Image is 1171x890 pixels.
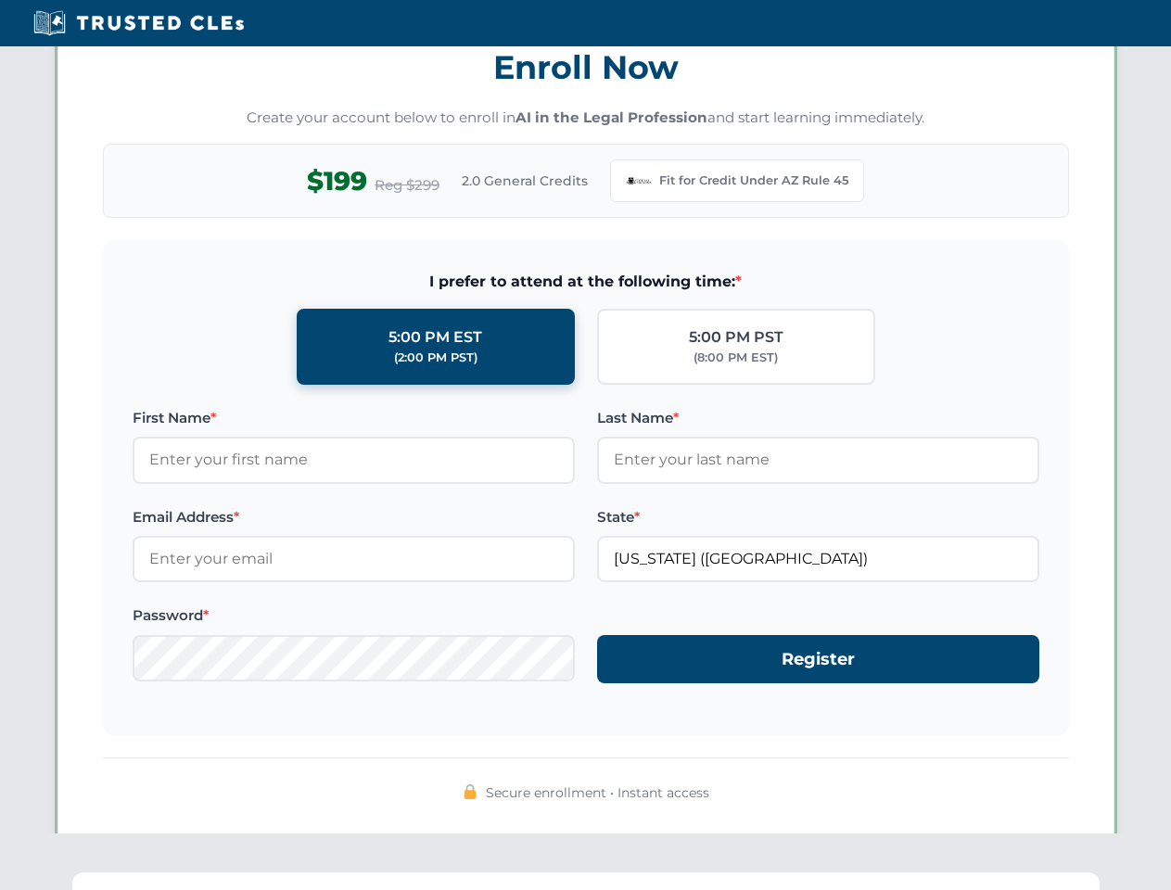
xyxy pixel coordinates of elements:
[133,506,575,528] label: Email Address
[597,407,1039,429] label: Last Name
[597,536,1039,582] input: Arizona (AZ)
[133,407,575,429] label: First Name
[133,270,1039,294] span: I prefer to attend at the following time:
[307,160,367,202] span: $199
[515,108,707,126] strong: AI in the Legal Profession
[463,784,477,799] img: 🔒
[375,174,439,197] span: Reg $299
[659,172,848,190] span: Fit for Credit Under AZ Rule 45
[103,38,1069,96] h3: Enroll Now
[689,325,783,350] div: 5:00 PM PST
[626,168,652,194] img: Arizona Bar
[597,437,1039,483] input: Enter your last name
[103,108,1069,129] p: Create your account below to enroll in and start learning immediately.
[388,325,482,350] div: 5:00 PM EST
[694,349,778,367] div: (8:00 PM EST)
[462,171,588,191] span: 2.0 General Credits
[28,9,249,37] img: Trusted CLEs
[133,437,575,483] input: Enter your first name
[394,349,477,367] div: (2:00 PM PST)
[133,536,575,582] input: Enter your email
[133,604,575,627] label: Password
[597,506,1039,528] label: State
[486,782,709,803] span: Secure enrollment • Instant access
[597,635,1039,684] button: Register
